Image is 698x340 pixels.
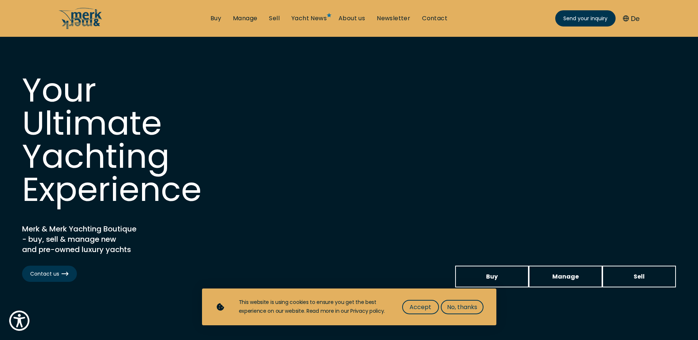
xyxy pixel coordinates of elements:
div: This website is using cookies to ensure you get the best experience on our website. Read more in ... [239,298,387,316]
a: Manage [529,266,602,287]
a: Contact [422,14,447,22]
button: De [623,14,639,24]
span: Manage [552,272,579,281]
span: Buy [486,272,498,281]
button: Show Accessibility Preferences [7,309,31,333]
a: Yacht News [291,14,327,22]
a: Privacy policy [350,307,384,315]
h2: Merk & Merk Yachting Boutique - buy, sell & manage new and pre-owned luxury yachts [22,224,206,255]
a: Contact us [22,266,77,282]
a: Manage [233,14,257,22]
a: Send your inquiry [555,10,616,26]
a: About us [339,14,365,22]
span: Send your inquiry [563,15,607,22]
button: No, thanks [441,300,483,314]
h1: Your Ultimate Yachting Experience [22,74,243,206]
span: Accept [410,302,431,312]
a: Newsletter [377,14,410,22]
a: / [59,23,103,32]
button: Accept [402,300,439,314]
a: Buy [455,266,529,287]
a: Sell [269,14,280,22]
span: Sell [634,272,645,281]
a: Sell [602,266,676,287]
a: Buy [210,14,221,22]
span: Contact us [30,270,69,278]
span: No, thanks [447,302,477,312]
